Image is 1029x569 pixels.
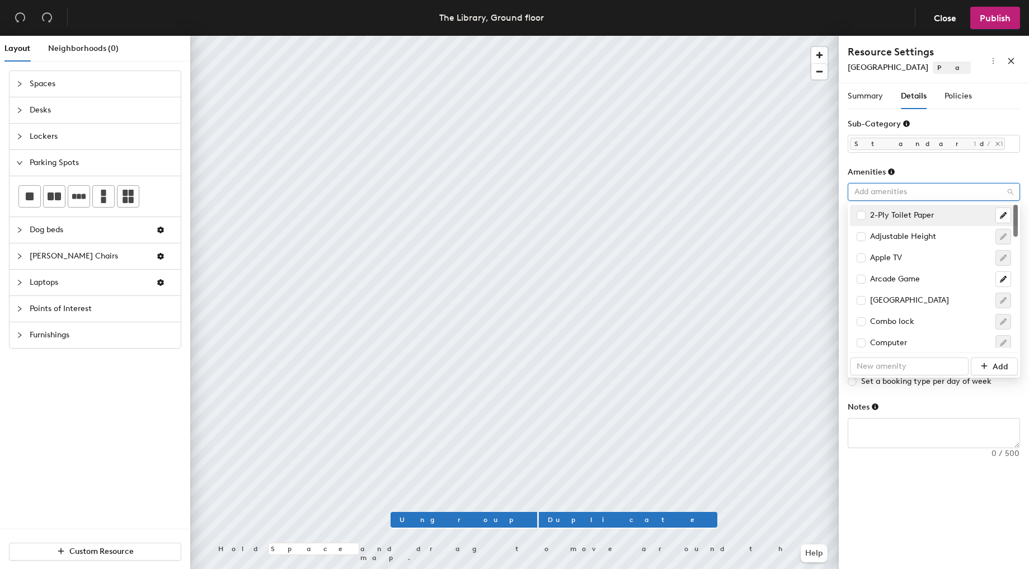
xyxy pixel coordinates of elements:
span: Policies [945,91,972,101]
span: Laptops [30,270,147,295]
span: Summary [848,91,883,101]
span: Neighborhoods (0) [48,44,119,53]
span: Desks [30,97,174,123]
div: Combo lock [857,316,914,328]
div: Notes [848,402,879,412]
span: Publish [980,13,1011,23]
button: Redo (⌘ + ⇧ + Z) [36,7,58,29]
div: Combo lock [850,311,1018,332]
div: Charging station [850,290,1018,311]
button: Help [801,544,828,562]
span: collapsed [16,81,23,87]
span: Furnishings [30,322,174,348]
span: collapsed [16,305,23,312]
div: Apple TV [857,252,902,264]
span: Standard [850,138,1005,150]
button: Ungroup [391,512,537,528]
button: Duplicate [539,512,717,528]
span: collapsed [16,253,23,260]
span: Layout [4,44,30,53]
button: Publish [970,7,1020,29]
span: collapsed [16,279,23,286]
button: Close [924,7,966,29]
div: Adjustable Height [850,226,1018,247]
span: collapsed [16,107,23,114]
span: Set a booking type per day of week [857,375,996,388]
div: Arcade Game [850,269,1018,290]
span: Ungroup [400,515,528,525]
button: Add [971,358,1018,375]
span: [GEOGRAPHIC_DATA] [848,63,928,72]
span: Lockers [30,124,174,149]
span: close [1007,57,1015,65]
span: Duplicate [548,515,708,525]
span: undo [15,12,26,23]
div: The Library, Ground floor [439,11,544,25]
span: expanded [16,159,23,166]
div: Arcade Game [857,273,920,285]
span: Add [993,362,1008,372]
span: [PERSON_NAME] Chairs [30,243,147,269]
span: Close [995,141,1000,147]
button: Undo (⌘ + Z) [9,7,31,29]
span: Spaces [30,71,174,97]
div: [GEOGRAPHIC_DATA] [857,294,949,307]
span: Close [934,13,956,23]
div: 2-Ply Toilet Paper [850,205,1018,226]
span: collapsed [16,332,23,338]
span: more [989,57,997,65]
span: Dog beds [30,217,147,243]
h4: Resource Settings [848,45,971,59]
button: Custom Resource [9,543,181,561]
div: Computer [857,337,907,349]
div: Sub-Category [848,119,910,129]
span: collapsed [16,227,23,233]
span: collapsed [16,133,23,140]
div: Computer [850,332,1018,354]
div: Adjustable Height [857,231,936,243]
div: Apple TV [850,247,1018,269]
span: Custom Resource [69,547,134,556]
span: Parking Spots [30,150,174,176]
div: 2-Ply Toilet Paper [857,209,934,222]
span: Details [901,91,927,101]
span: Points of Interest [30,296,174,322]
div: Amenities [848,167,895,177]
input: New amenity [850,358,969,375]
